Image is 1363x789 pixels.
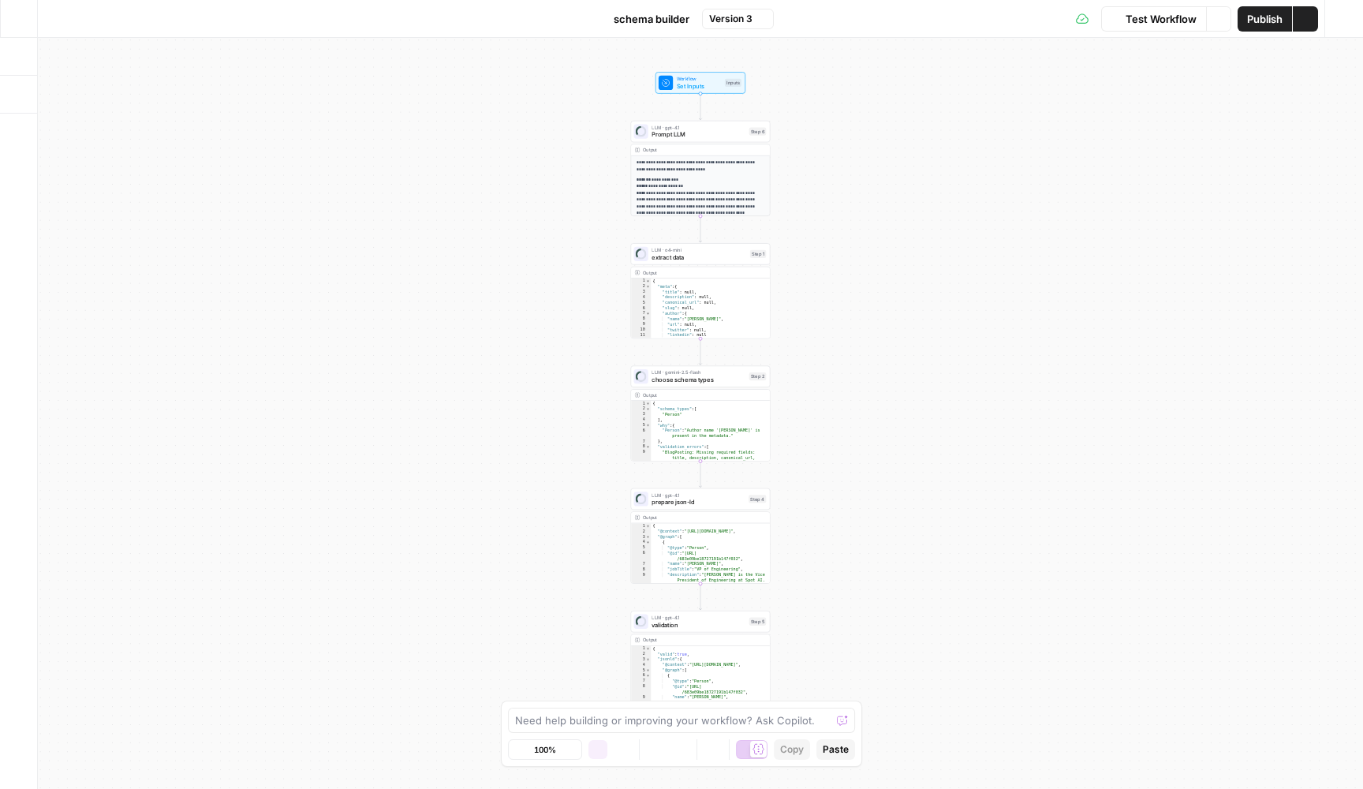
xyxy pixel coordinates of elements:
span: schema builder [614,11,689,27]
span: Toggle code folding, rows 7 through 12 [645,311,650,316]
div: 4 [631,540,651,545]
span: LLM · gemini-2.5-flash [652,368,745,376]
div: 1 [631,646,651,652]
div: Step 5 [749,618,767,626]
div: 7 [631,561,651,567]
span: Set Inputs [677,81,722,90]
span: 100% [534,743,556,756]
button: Publish [1238,6,1292,32]
div: Output [643,637,745,644]
span: extract data [652,252,746,261]
span: Toggle code folding, rows 5 through 7 [645,422,650,428]
div: LLM · gpt-4.1validationStep 5Output{ "valid":true, "jsonld":{ "@context":"[URL][DOMAIN_NAME]", "@... [631,611,771,706]
button: Test Workflow [1101,6,1206,32]
div: Output [643,514,745,521]
div: 1 [631,401,651,406]
span: Prompt LLM [652,130,745,139]
div: 9 [631,322,651,327]
span: Toggle code folding, rows 1 through 16 [645,401,650,406]
span: Publish [1247,11,1283,27]
div: 5 [631,667,651,673]
div: 1 [631,279,651,284]
div: 3 [631,412,651,417]
span: Toggle code folding, rows 6 through 13 [645,673,650,679]
div: 7 [631,311,651,316]
div: 9 [631,450,651,471]
span: LLM · gpt-4.1 [652,614,745,621]
span: LLM · gpt-4.1 [652,124,745,131]
div: Step 4 [749,495,766,503]
span: Toggle code folding, rows 3 through 12 [645,534,650,540]
div: 8 [631,684,651,695]
span: Toggle code folding, rows 1 through 71 [645,279,650,284]
span: Copy [780,742,804,757]
g: Edge from start to step_6 [699,94,701,120]
div: Output [643,146,745,153]
div: 2 [631,529,651,534]
div: 6 [631,673,651,679]
div: 9 [631,694,651,700]
div: 4 [631,417,651,423]
div: 10 [631,327,651,332]
span: choose schema types [652,375,745,383]
div: 6 [631,305,651,311]
div: 5 [631,300,651,305]
div: WorkflowSet InputsInputs [631,72,771,93]
div: 1 [631,523,651,529]
div: 11 [631,332,651,338]
span: Workflow [677,75,722,82]
span: Version 3 [709,12,752,26]
span: Paste [823,742,849,757]
span: Test Workflow [1126,11,1197,27]
div: LLM · gemini-2.5-flashchoose schema typesStep 2Output{ "schema_types":[ "Person" ], "why":{ "Pers... [631,365,771,461]
span: LLM · o4-mini [652,246,746,253]
div: 7 [631,679,651,684]
div: Step 1 [750,250,767,258]
div: 8 [631,316,651,322]
div: 5 [631,545,651,551]
div: Output [643,269,745,276]
button: Copy [774,739,810,760]
div: 2 [631,406,651,412]
div: 4 [631,294,651,300]
g: Edge from step_2 to step_4 [699,462,701,488]
span: prepare json-ld [652,498,745,507]
span: Toggle code folding, rows 1 through 13 [645,523,650,529]
div: 6 [631,551,651,562]
div: 4 [631,662,651,667]
button: Paste [816,739,855,760]
div: 8 [631,444,651,450]
button: schema builder [590,6,699,32]
div: Step 2 [749,372,767,380]
span: LLM · gpt-4.1 [652,492,745,499]
div: 7 [631,439,651,444]
div: 3 [631,656,651,662]
span: Toggle code folding, rows 2 through 4 [645,406,650,412]
span: Toggle code folding, rows 2 through 22 [645,284,650,290]
div: 12 [631,338,651,343]
span: Toggle code folding, rows 1 through 17 [645,646,650,652]
span: Toggle code folding, rows 8 through 15 [645,444,650,450]
div: 2 [631,651,651,656]
g: Edge from step_1 to step_2 [699,338,701,365]
g: Edge from step_6 to step_1 [699,216,701,242]
div: LLM · o4-miniextract dataStep 1Output{ "meta":{ "title": null, "description": null, "canonical_ur... [631,243,771,338]
div: LLM · gpt-4.1prepare json-ldStep 4Output{ "@context":"[URL][DOMAIN_NAME]", "@graph":[ { "@type":"... [631,488,771,584]
div: Step 6 [749,127,767,135]
div: 3 [631,289,651,294]
div: 9 [631,572,651,648]
div: 3 [631,534,651,540]
span: Toggle code folding, rows 3 through 15 [645,656,650,662]
div: 8 [631,567,651,572]
span: validation [652,620,745,629]
g: Edge from step_4 to step_5 [699,584,701,610]
div: 2 [631,284,651,290]
div: 5 [631,422,651,428]
span: Toggle code folding, rows 4 through 11 [645,540,650,545]
span: Toggle code folding, rows 5 through 14 [645,667,650,673]
div: Output [643,391,745,398]
button: Version 3 [702,9,774,29]
div: 6 [631,428,651,439]
div: Inputs [725,79,741,87]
